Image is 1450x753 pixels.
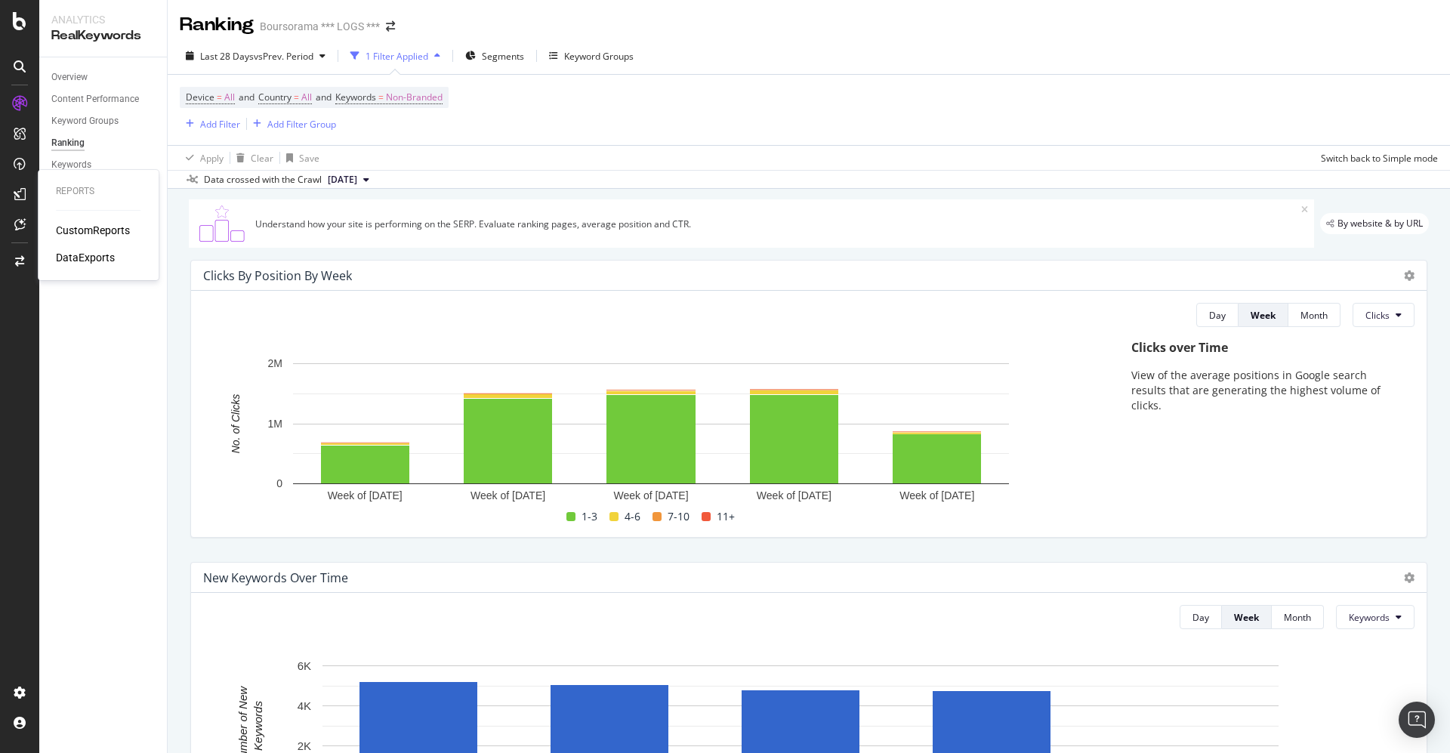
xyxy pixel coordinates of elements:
span: Country [258,91,292,103]
div: Switch back to Simple mode [1321,152,1438,165]
div: Overview [51,69,88,85]
button: Switch back to Simple mode [1315,146,1438,170]
span: = [217,91,222,103]
button: Day [1196,303,1239,327]
div: Month [1300,309,1328,322]
svg: A chart. [203,356,1098,507]
div: Keyword Groups [51,113,119,129]
div: Keyword Groups [564,50,634,63]
text: 2M [268,358,282,370]
span: 4-6 [625,508,640,526]
a: Content Performance [51,91,156,107]
text: 2K [298,739,311,752]
span: 7-10 [668,508,690,526]
span: Clicks [1365,309,1390,322]
span: Non-Branded [386,87,443,108]
text: 0 [276,478,282,490]
div: Apply [200,152,224,165]
div: Day [1192,611,1209,624]
button: Week [1222,605,1272,629]
div: Month [1284,611,1311,624]
a: CustomReports [56,223,130,238]
button: Keywords [1336,605,1415,629]
span: Last 28 Days [200,50,254,63]
div: arrow-right-arrow-left [386,21,395,32]
span: Keywords [1349,611,1390,624]
a: DataExports [56,250,115,265]
text: No. of Clicks [230,394,242,454]
span: Device [186,91,214,103]
button: [DATE] [322,171,375,189]
span: 1-3 [582,508,597,526]
button: Month [1272,605,1324,629]
text: Week of [DATE] [899,489,974,501]
button: Last 28 DaysvsPrev. Period [180,44,332,68]
text: 1M [268,418,282,430]
text: Week of [DATE] [757,489,831,501]
a: Overview [51,69,156,85]
div: New Keywords Over Time [203,570,348,585]
div: Add Filter Group [267,118,336,131]
a: Keywords [51,157,156,173]
text: Week of [DATE] [613,489,688,501]
p: View of the average positions in Google search results that are generating the highest volume of ... [1131,368,1399,413]
button: Save [280,146,319,170]
span: All [301,87,312,108]
div: Week [1234,611,1259,624]
div: Save [299,152,319,165]
img: C0S+odjvPe+dCwPhcw0W2jU4KOcefU0IcxbkVEfgJ6Ft4vBgsVVQAAAABJRU5ErkJggg== [195,205,249,242]
span: vs Prev. Period [254,50,313,63]
button: Segments [459,44,530,68]
button: Day [1180,605,1222,629]
span: Segments [482,50,524,63]
div: Analytics [51,12,155,27]
div: Add Filter [200,118,240,131]
text: Week of [DATE] [328,489,403,501]
text: 6K [298,659,311,672]
button: Clicks [1353,303,1415,327]
div: Understand how your site is performing on the SERP. Evaluate ranking pages, average position and ... [255,218,1301,230]
a: Ranking [51,135,156,151]
text: Week of [DATE] [470,489,545,501]
div: Clear [251,152,273,165]
div: Clicks By Position By Week [203,268,352,283]
button: Week [1239,303,1288,327]
text: 4K [298,699,311,712]
span: = [294,91,299,103]
div: Keywords [51,157,91,173]
div: Reports [56,185,140,198]
div: Week [1251,309,1276,322]
a: Keyword Groups [51,113,156,129]
div: Open Intercom Messenger [1399,702,1435,738]
span: Keywords [335,91,376,103]
div: Ranking [180,12,254,38]
div: Content Performance [51,91,139,107]
button: Keyword Groups [543,44,640,68]
span: = [378,91,384,103]
div: Ranking [51,135,85,151]
span: 2025 Aug. 8th [328,173,357,187]
div: Data crossed with the Crawl [204,173,322,187]
button: Apply [180,146,224,170]
span: All [224,87,235,108]
button: Add Filter Group [247,115,336,133]
button: Month [1288,303,1340,327]
span: By website & by URL [1337,219,1423,228]
div: RealKeywords [51,27,155,45]
span: and [239,91,255,103]
div: legacy label [1320,213,1429,234]
span: and [316,91,332,103]
span: 11+ [717,508,735,526]
button: 1 Filter Applied [344,44,446,68]
div: 1 Filter Applied [366,50,428,63]
div: Clicks over Time [1131,339,1399,356]
button: Add Filter [180,115,240,133]
div: Day [1209,309,1226,322]
button: Clear [230,146,273,170]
